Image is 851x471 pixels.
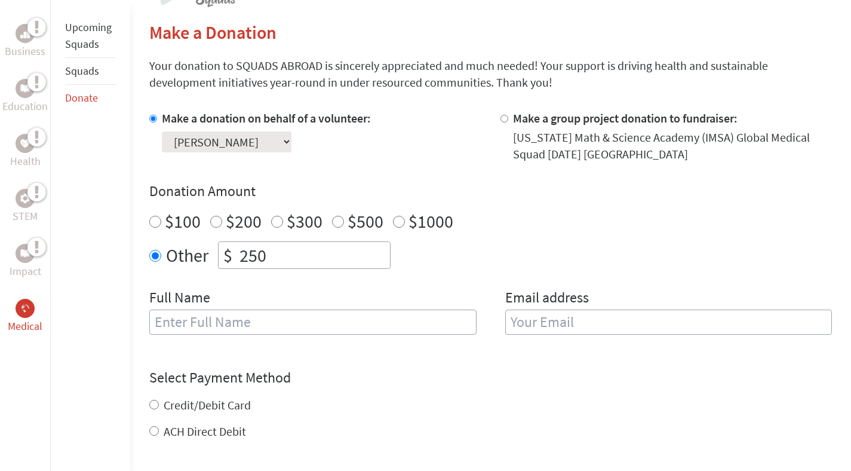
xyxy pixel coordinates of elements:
[13,208,38,225] p: STEM
[162,111,371,126] label: Make a donation on behalf of a volunteer:
[513,111,738,126] label: Make a group project donation to fundraiser:
[20,304,30,313] img: Medical
[237,242,390,268] input: Enter Amount
[149,288,210,310] label: Full Name
[348,210,383,233] label: $500
[13,189,38,225] a: STEMSTEM
[2,98,48,115] p: Education
[219,242,237,268] div: $
[505,288,589,310] label: Email address
[5,43,45,60] p: Business
[149,310,476,335] input: Enter Full Name
[10,153,41,170] p: Health
[287,210,322,233] label: $300
[2,79,48,115] a: EducationEducation
[10,134,41,170] a: HealthHealth
[20,194,30,203] img: STEM
[65,14,116,58] li: Upcoming Squads
[5,24,45,60] a: BusinessBusiness
[149,22,832,43] h2: Make a Donation
[164,397,251,412] label: Credit/Debit Card
[20,139,30,147] img: Health
[10,244,41,280] a: ImpactImpact
[65,85,116,111] li: Donate
[164,424,246,439] label: ACH Direct Debit
[226,210,262,233] label: $200
[65,58,116,85] li: Squads
[505,310,832,335] input: Your Email
[16,244,35,263] div: Impact
[16,134,35,153] div: Health
[20,29,30,38] img: Business
[8,299,42,335] a: MedicalMedical
[149,368,832,387] h4: Select Payment Method
[20,249,30,258] img: Impact
[65,20,112,51] a: Upcoming Squads
[10,263,41,280] p: Impact
[149,57,832,91] p: Your donation to SQUADS ABROAD is sincerely appreciated and much needed! Your support is driving ...
[20,84,30,93] img: Education
[65,64,99,78] a: Squads
[8,318,42,335] p: Medical
[166,241,208,269] label: Other
[408,210,453,233] label: $1000
[513,129,832,163] div: [US_STATE] Math & Science Academy (IMSA) Global Medical Squad [DATE] [GEOGRAPHIC_DATA]
[165,210,201,233] label: $100
[16,24,35,43] div: Business
[16,79,35,98] div: Education
[65,91,98,105] a: Donate
[149,182,832,201] h4: Donation Amount
[16,299,35,318] div: Medical
[16,189,35,208] div: STEM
